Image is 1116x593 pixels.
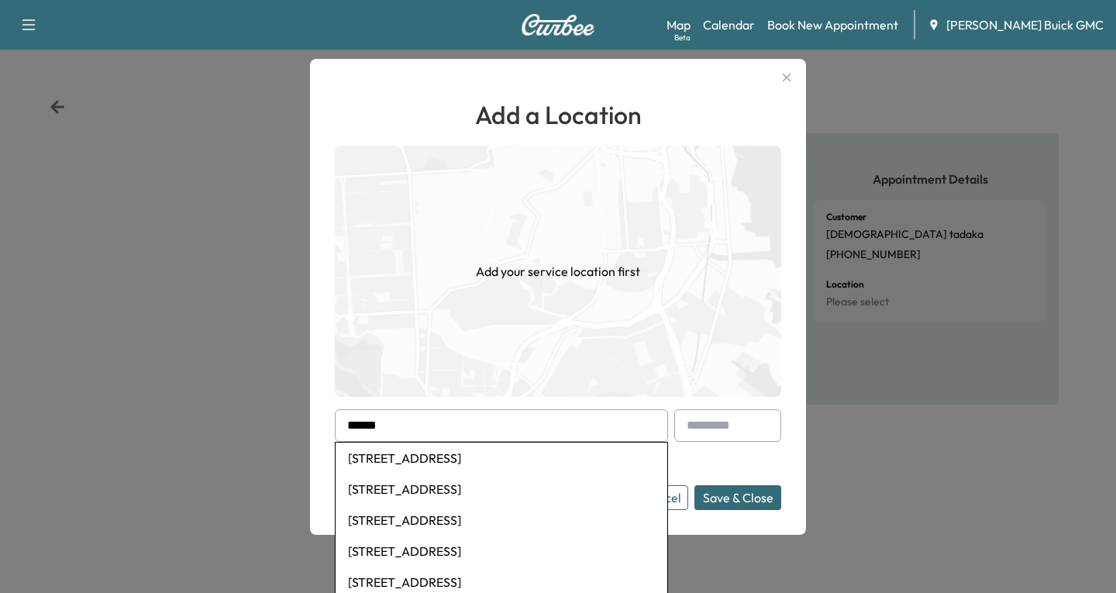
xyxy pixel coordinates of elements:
[767,16,898,34] a: Book New Appointment
[521,14,595,36] img: Curbee Logo
[666,16,691,34] a: MapBeta
[476,262,640,281] h1: Add your service location first
[674,32,691,43] div: Beta
[694,485,781,510] button: Save & Close
[335,96,781,133] h1: Add a Location
[336,474,667,505] li: [STREET_ADDRESS]
[336,443,667,474] li: [STREET_ADDRESS]
[336,505,667,536] li: [STREET_ADDRESS]
[946,16,1104,34] span: [PERSON_NAME] Buick GMC
[703,16,755,34] a: Calendar
[336,536,667,567] li: [STREET_ADDRESS]
[335,146,781,397] img: empty-map-CL6vilOE.png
